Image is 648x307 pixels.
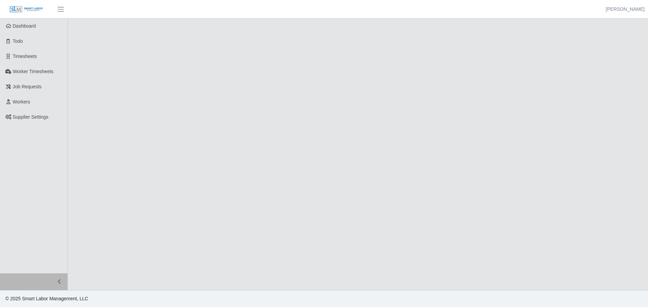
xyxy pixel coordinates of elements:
[13,69,53,74] span: Worker Timesheets
[9,6,43,13] img: SLM Logo
[13,38,23,44] span: Todo
[606,6,645,13] a: [PERSON_NAME]
[13,99,30,104] span: Workers
[5,296,88,301] span: © 2025 Smart Labor Management, LLC
[13,23,36,29] span: Dashboard
[13,114,49,120] span: Supplier Settings
[13,84,42,89] span: Job Requests
[13,54,37,59] span: Timesheets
